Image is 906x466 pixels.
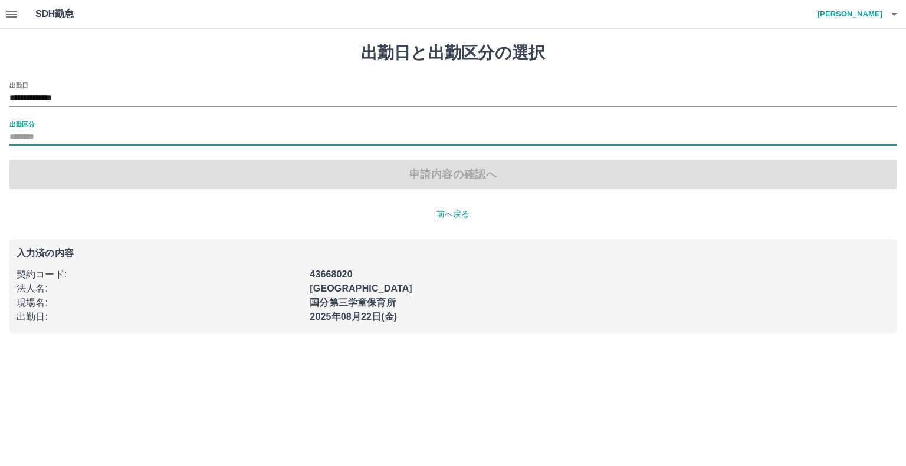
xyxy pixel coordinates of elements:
p: 出勤日 : [17,310,303,324]
b: 国分第三学童保育所 [310,298,395,308]
p: 前へ戻る [9,208,897,220]
p: 法人名 : [17,282,303,296]
p: 契約コード : [17,267,303,282]
b: 43668020 [310,269,352,279]
label: 出勤区分 [9,120,34,128]
p: 入力済の内容 [17,249,889,258]
p: 現場名 : [17,296,303,310]
label: 出勤日 [9,81,28,90]
b: 2025年08月22日(金) [310,312,397,322]
b: [GEOGRAPHIC_DATA] [310,283,412,293]
h1: 出勤日と出勤区分の選択 [9,43,897,63]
